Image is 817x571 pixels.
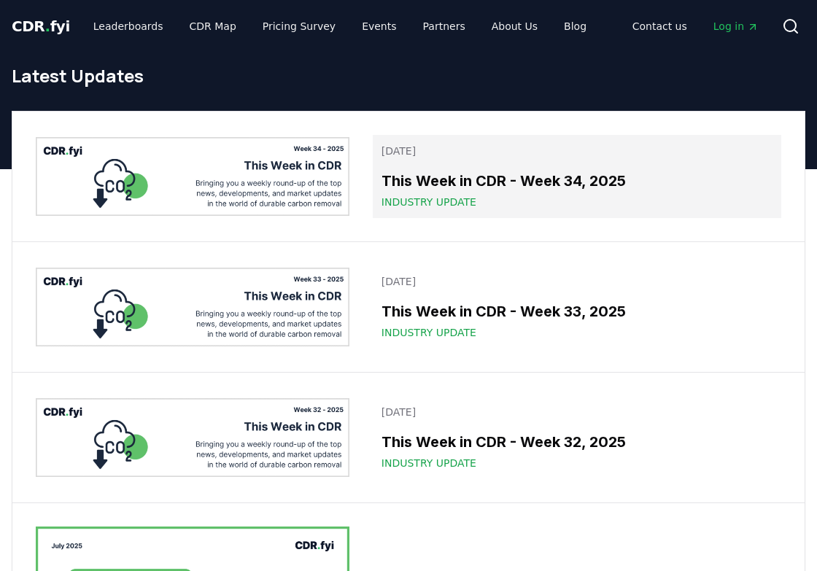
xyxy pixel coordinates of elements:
span: . [45,18,50,35]
img: This Week in CDR - Week 32, 2025 blog post image [36,398,349,476]
span: Industry Update [382,195,476,209]
nav: Main [621,13,770,39]
a: Leaderboards [82,13,175,39]
span: Log in [713,19,759,34]
a: Log in [702,13,770,39]
a: [DATE]This Week in CDR - Week 33, 2025Industry Update [373,265,781,349]
a: Pricing Survey [251,13,347,39]
a: Contact us [621,13,699,39]
p: [DATE] [382,405,773,419]
h3: This Week in CDR - Week 34, 2025 [382,170,773,192]
img: This Week in CDR - Week 34, 2025 blog post image [36,137,349,215]
nav: Main [82,13,598,39]
h3: This Week in CDR - Week 32, 2025 [382,431,773,453]
a: About Us [480,13,549,39]
a: CDR Map [178,13,248,39]
img: This Week in CDR - Week 33, 2025 blog post image [36,268,349,346]
h3: This Week in CDR - Week 33, 2025 [382,300,773,322]
a: CDR.fyi [12,16,70,36]
a: Blog [552,13,598,39]
span: Industry Update [382,325,476,340]
p: [DATE] [382,274,773,289]
a: [DATE]This Week in CDR - Week 32, 2025Industry Update [373,396,781,479]
h1: Latest Updates [12,64,805,88]
span: Industry Update [382,456,476,470]
span: CDR fyi [12,18,70,35]
a: Events [350,13,408,39]
a: Partners [411,13,477,39]
p: [DATE] [382,144,773,158]
a: [DATE]This Week in CDR - Week 34, 2025Industry Update [373,135,781,218]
